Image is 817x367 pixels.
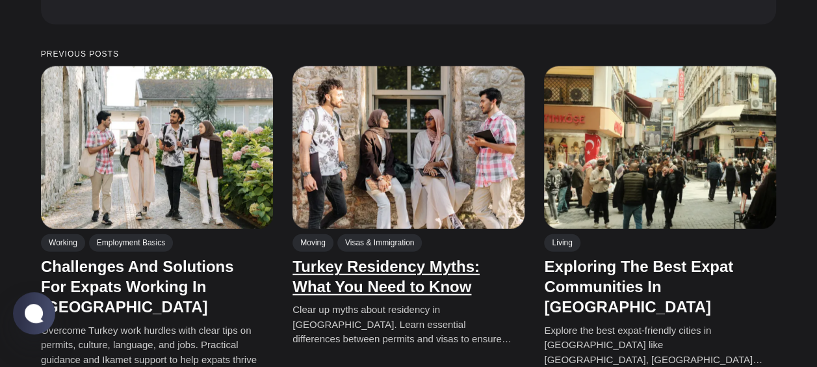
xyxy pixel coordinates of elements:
a: Living [544,235,580,252]
a: Visas & Immigration [337,235,422,252]
small: Previous posts [41,50,776,59]
a: Working [41,235,85,252]
p: Clear up myths about residency in [GEOGRAPHIC_DATA]. Learn essential differences between permits ... [292,303,513,347]
a: Moving [292,235,333,252]
img: Exploring The Best Expat Communities In Turkey [544,66,776,229]
a: Employment Basics [89,235,173,252]
a: Challenges And Solutions For Expats Working In [GEOGRAPHIC_DATA] [41,258,233,316]
img: Challenges And Solutions For Expats Working In Turkey [41,66,273,229]
img: Turkey Residency Myths: What You Need to Know [292,66,525,229]
a: Exploring The Best Expat Communities In [GEOGRAPHIC_DATA] [544,258,733,316]
a: Turkey Residency Myths: What You Need to Know [292,258,480,295]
